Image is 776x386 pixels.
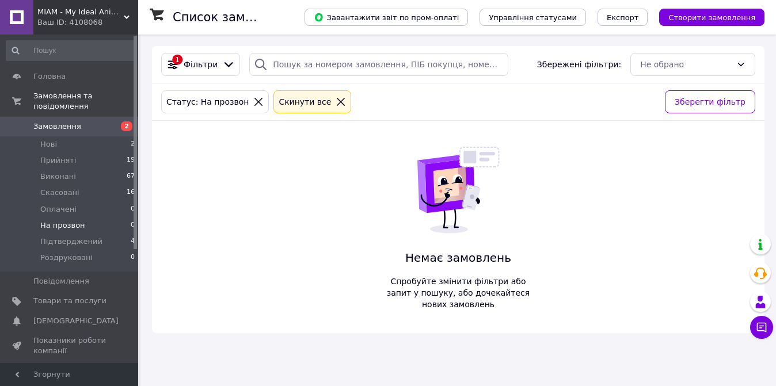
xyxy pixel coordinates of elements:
[480,9,586,26] button: Управління статусами
[33,71,66,82] span: Головна
[131,139,135,150] span: 2
[648,12,764,21] a: Створити замовлення
[173,10,290,24] h1: Список замовлень
[33,121,81,132] span: Замовлення
[121,121,132,131] span: 2
[40,139,57,150] span: Нові
[640,58,732,71] div: Не обрано
[131,236,135,247] span: 4
[184,59,218,70] span: Фільтри
[659,9,764,26] button: Створити замовлення
[127,155,135,166] span: 19
[598,9,648,26] button: Експорт
[131,204,135,215] span: 0
[6,40,136,61] input: Пошук
[131,253,135,263] span: 0
[314,12,459,22] span: Завантажити звіт по пром-оплаті
[33,335,106,356] span: Показники роботи компанії
[40,236,102,247] span: Підтверджений
[40,188,79,198] span: Скасовані
[537,59,621,70] span: Збережені фільтри:
[750,316,773,339] button: Чат з покупцем
[40,155,76,166] span: Прийняті
[33,276,89,286] span: Повідомлення
[249,53,508,76] input: Пошук за номером замовлення, ПІБ покупця, номером телефону, Email, номером накладної
[675,95,745,108] span: Зберегти фільтр
[33,316,119,326] span: [DEMOGRAPHIC_DATA]
[33,296,106,306] span: Товари та послуги
[305,9,468,26] button: Завантажити звіт по пром-оплаті
[37,7,124,17] span: MIAM - My Ideal Animal Market
[131,220,135,231] span: 0
[665,90,755,113] button: Зберегти фільтр
[127,188,135,198] span: 16
[33,91,138,112] span: Замовлення та повідомлення
[40,204,77,215] span: Оплачені
[489,13,577,22] span: Управління статусами
[40,171,76,182] span: Виконані
[607,13,639,22] span: Експорт
[40,253,93,263] span: Роздруковані
[382,250,534,266] span: Немає замовлень
[668,13,755,22] span: Створити замовлення
[382,276,534,310] span: Спробуйте змінити фільтри або запит у пошуку, або дочекайтеся нових замовлень
[40,220,85,231] span: На прозвон
[37,17,138,28] div: Ваш ID: 4108068
[127,171,135,182] span: 67
[164,95,251,108] div: Статус: На прозвон
[276,95,333,108] div: Cкинути все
